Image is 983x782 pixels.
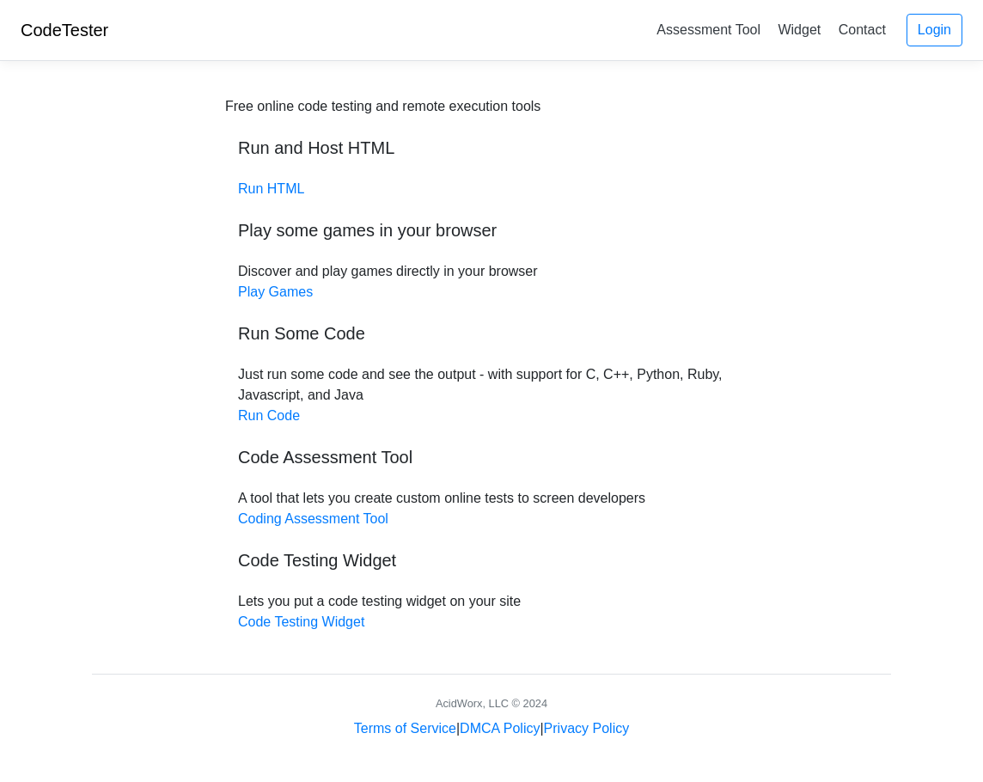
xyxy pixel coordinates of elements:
h5: Run and Host HTML [238,137,745,158]
a: Login [907,14,962,46]
h5: Play some games in your browser [238,220,745,241]
a: Privacy Policy [544,721,630,736]
h5: Run Some Code [238,323,745,344]
a: Widget [771,15,827,44]
a: CodeTester [21,21,108,40]
a: Run Code [238,408,300,423]
div: Free online code testing and remote execution tools [225,96,540,117]
h5: Code Assessment Tool [238,447,745,467]
div: | | [354,718,629,739]
a: Assessment Tool [650,15,767,44]
a: Contact [832,15,893,44]
div: Discover and play games directly in your browser Just run some code and see the output - with sup... [225,96,758,632]
a: DMCA Policy [460,721,540,736]
a: Run HTML [238,181,304,196]
div: AcidWorx, LLC © 2024 [436,695,547,712]
h5: Code Testing Widget [238,550,745,571]
a: Code Testing Widget [238,614,364,629]
a: Terms of Service [354,721,456,736]
a: Coding Assessment Tool [238,511,388,526]
a: Play Games [238,284,313,299]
